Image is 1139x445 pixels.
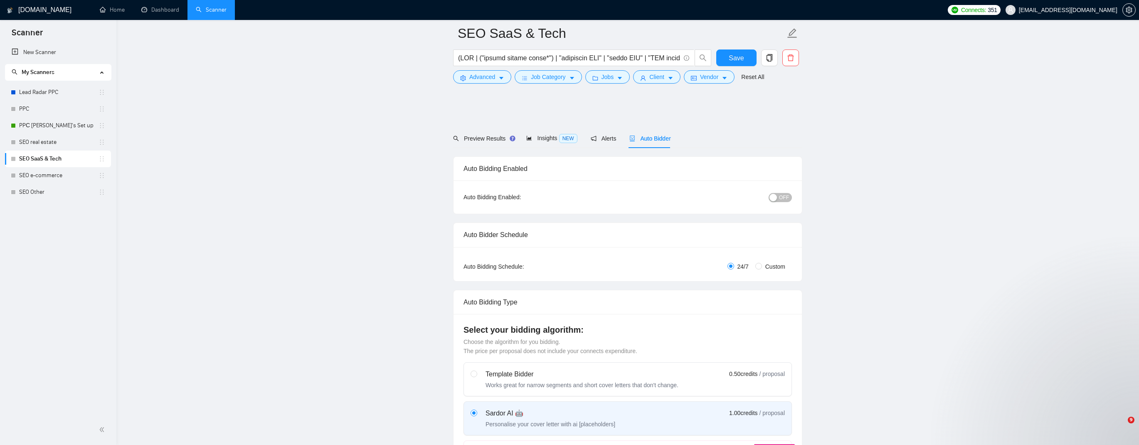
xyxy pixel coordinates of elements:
[5,134,111,151] li: SEO real estate
[988,5,997,15] span: 351
[716,49,757,66] button: Save
[5,117,111,134] li: PPС Misha's Set up
[761,49,778,66] button: copy
[5,84,111,101] li: Lead Radar PPC
[1128,417,1134,423] span: 9
[961,5,986,15] span: Connects:
[486,369,678,379] div: Template Bidder
[522,75,528,81] span: bars
[453,136,459,141] span: search
[19,84,99,101] a: Lead Radar PPC
[99,425,107,434] span: double-left
[741,72,764,82] a: Reset All
[640,75,646,81] span: user
[629,135,671,142] span: Auto Bidder
[498,75,504,81] span: caret-down
[1122,3,1136,17] button: setting
[5,44,111,61] li: New Scanner
[617,75,623,81] span: caret-down
[684,70,735,84] button: idcardVendorcaret-down
[700,72,718,82] span: Vendor
[762,262,789,271] span: Custom
[19,134,99,151] a: SEO real estate
[19,101,99,117] a: PPC
[463,339,637,354] span: Choose the algorithm for you bidding. The price per proposal does not include your connects expen...
[734,262,752,271] span: 24/7
[7,4,13,17] img: logo
[196,6,227,13] a: searchScanner
[99,189,105,195] span: holder
[12,69,54,76] span: My Scanners
[99,139,105,146] span: holder
[5,27,49,44] span: Scanner
[19,151,99,167] a: SEO SaaS & Tech
[463,157,792,180] div: Auto Bidding Enabled
[515,70,582,84] button: barsJob Categorycaret-down
[99,156,105,162] span: holder
[629,136,635,141] span: robot
[559,134,577,143] span: NEW
[463,290,792,314] div: Auto Bidding Type
[100,6,125,13] a: homeHome
[526,135,577,141] span: Insights
[453,135,513,142] span: Preview Results
[569,75,575,81] span: caret-down
[141,6,179,13] a: dashboardDashboard
[952,7,958,13] img: upwork-logo.png
[602,72,614,82] span: Jobs
[458,23,785,44] input: Scanner name...
[759,370,785,378] span: / proposal
[729,53,744,63] span: Save
[722,75,727,81] span: caret-down
[453,70,511,84] button: settingAdvancedcaret-down
[691,75,697,81] span: idcard
[668,75,673,81] span: caret-down
[787,28,798,39] span: edit
[684,55,689,61] span: info-circle
[19,167,99,184] a: SEO e-commerce
[460,75,466,81] span: setting
[509,135,516,142] div: Tooltip anchor
[585,70,630,84] button: folderJobscaret-down
[1111,417,1131,437] iframe: Intercom live chat
[463,324,792,336] h4: Select your bidding algorithm:
[759,409,785,417] span: / proposal
[782,49,799,66] button: delete
[779,193,789,202] span: OFF
[12,44,104,61] a: New Scanner
[5,184,111,200] li: SEO Other
[22,69,54,76] span: My Scanners
[592,75,598,81] span: folder
[1008,7,1013,13] span: user
[729,408,757,418] span: 1.00 credits
[5,167,111,184] li: SEO e-commerce
[486,408,615,418] div: Sardor AI 🤖
[463,223,792,247] div: Auto Bidder Schedule
[99,172,105,179] span: holder
[458,53,680,63] input: Search Freelance Jobs...
[783,54,799,62] span: delete
[526,135,532,141] span: area-chart
[463,262,573,271] div: Auto Bidding Schedule:
[695,49,711,66] button: search
[5,151,111,167] li: SEO SaaS & Tech
[19,117,99,134] a: PPС [PERSON_NAME]'s Set up
[486,420,615,428] div: Personalise your cover letter with ai [placeholders]
[762,54,777,62] span: copy
[649,72,664,82] span: Client
[695,54,711,62] span: search
[19,184,99,200] a: SEO Other
[591,136,597,141] span: notification
[729,369,757,378] span: 0.50 credits
[99,106,105,112] span: holder
[469,72,495,82] span: Advanced
[12,69,17,75] span: search
[591,135,616,142] span: Alerts
[486,381,678,389] div: Works great for narrow segments and short cover letters that don't change.
[5,101,111,117] li: PPC
[99,122,105,129] span: holder
[99,89,105,96] span: holder
[1122,7,1136,13] a: setting
[531,72,565,82] span: Job Category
